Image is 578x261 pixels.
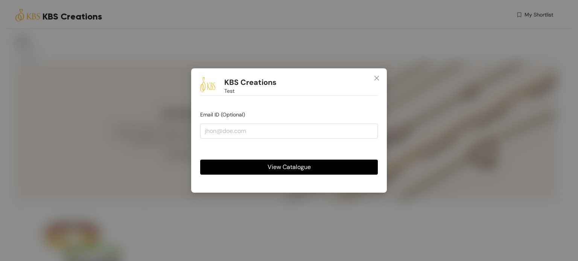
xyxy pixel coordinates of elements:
[200,77,215,92] img: Buyer Portal
[200,124,378,139] input: jhon@doe.com
[200,111,245,118] span: Email ID (Optional)
[268,162,311,172] span: View Catalogue
[367,68,387,89] button: Close
[224,78,277,87] h1: KBS Creations
[374,75,380,81] span: close
[224,87,234,95] span: Test
[200,160,378,175] button: View Catalogue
